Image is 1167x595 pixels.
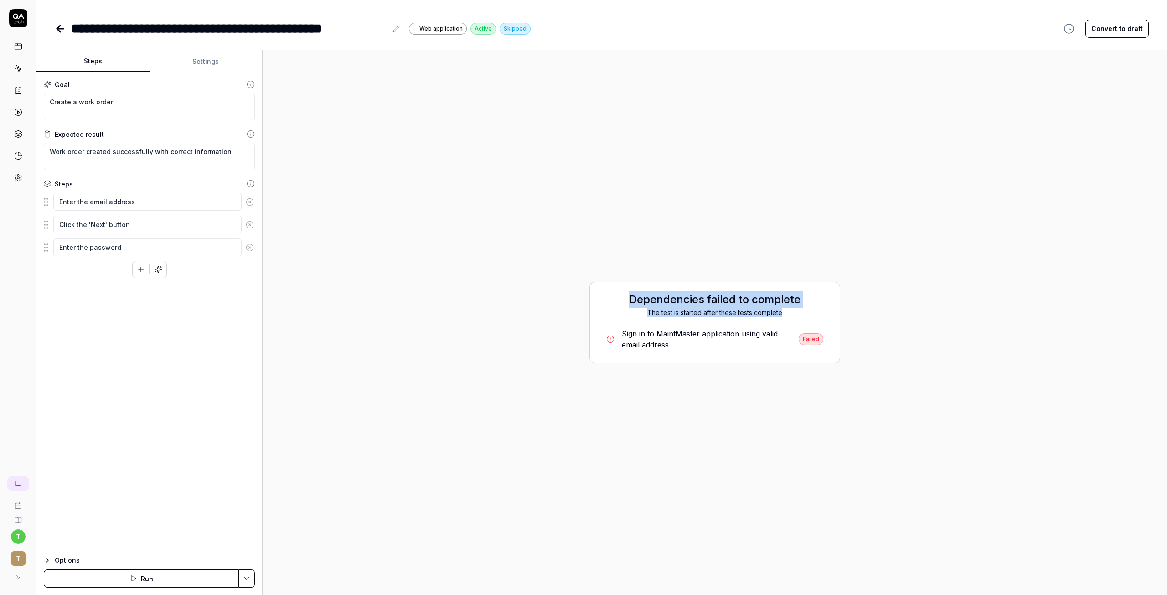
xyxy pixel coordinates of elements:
button: Run [44,569,239,588]
button: T [4,544,32,568]
div: The test is started after these tests complete [599,308,831,317]
a: Sign in to MaintMaster application using valid email addressFailed [599,325,831,354]
div: Goal [55,80,70,89]
div: Suggestions [44,238,255,257]
div: Failed [799,333,823,345]
button: Steps [36,51,150,72]
h2: Dependencies failed to complete [599,291,831,308]
a: Documentation [4,509,32,524]
button: View version history [1058,20,1080,38]
div: Expected result [55,129,104,139]
div: Options [55,555,255,566]
button: t [11,529,26,544]
button: Settings [150,51,263,72]
div: Suggestions [44,215,255,234]
div: Steps [55,179,73,189]
div: Suggestions [44,192,255,212]
span: Web application [419,25,463,33]
div: Sign in to MaintMaster application using valid email address [622,328,791,350]
div: Skipped [500,23,531,35]
button: Convert to draft [1085,20,1149,38]
button: Options [44,555,255,566]
button: Remove step [242,193,258,211]
button: Remove step [242,238,258,257]
a: New conversation [7,476,29,491]
button: Remove step [242,216,258,234]
a: Book a call with us [4,495,32,509]
span: T [11,551,26,566]
a: Web application [409,22,467,35]
div: Active [470,23,496,35]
